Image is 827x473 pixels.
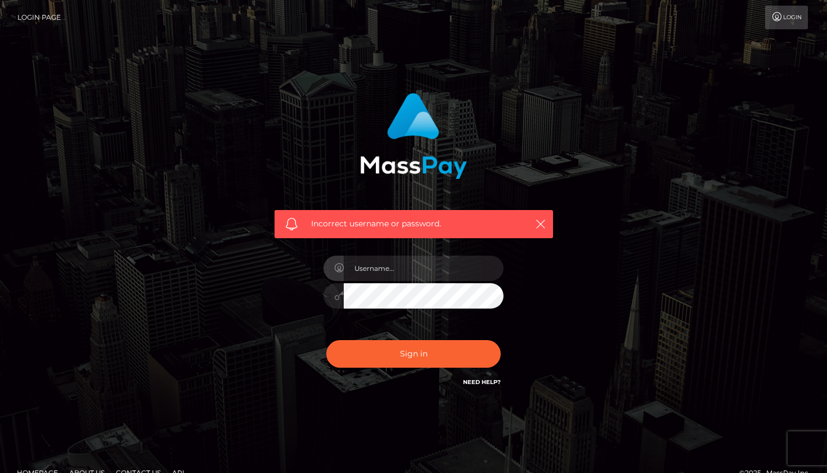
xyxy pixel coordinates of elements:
span: Incorrect username or password. [311,218,516,230]
a: Need Help? [463,378,501,386]
img: MassPay Login [360,93,467,179]
button: Sign in [326,340,501,368]
a: Login [765,6,808,29]
a: Login Page [17,6,61,29]
input: Username... [344,256,504,281]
